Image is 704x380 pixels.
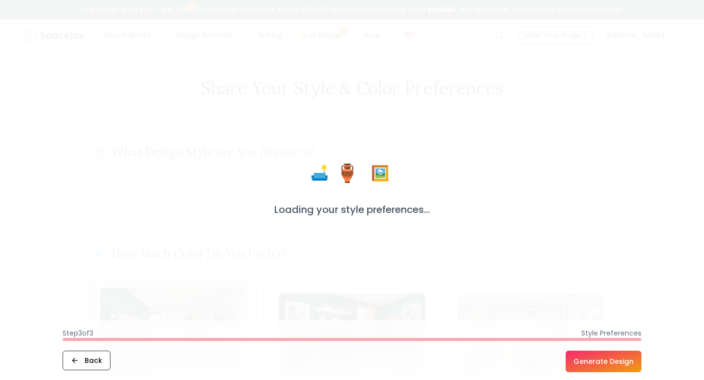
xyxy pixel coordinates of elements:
[371,165,389,182] span: 🖼️
[310,158,329,175] span: 🛋️
[581,328,641,338] span: Style Preferences
[63,328,93,338] span: Step 3 of 3
[63,351,110,370] button: Back
[274,203,430,216] p: Loading your style preferences...
[336,164,358,183] span: 🏺
[566,351,641,372] button: Generate Design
